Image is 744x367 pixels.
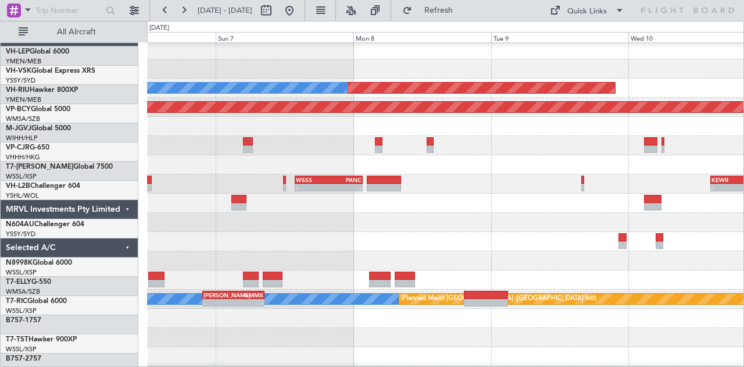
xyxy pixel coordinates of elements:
[6,48,69,55] a: VH-LEPGlobal 6000
[328,176,362,183] div: PANC
[203,291,234,298] div: [PERSON_NAME]
[6,307,37,315] a: WSSL/XSP
[6,67,31,74] span: VH-VSK
[6,163,73,170] span: T7-[PERSON_NAME]
[6,153,40,162] a: VHHH/HKG
[6,221,84,228] a: N604AUChallenger 604
[6,230,35,238] a: YSSY/SYD
[6,298,27,305] span: T7-RIC
[6,298,67,305] a: T7-RICGlobal 6000
[6,221,34,228] span: N604AU
[35,2,102,19] input: Trip Number
[6,144,49,151] a: VP-CJRG-650
[6,144,30,151] span: VP-CJR
[402,290,596,308] div: Planned Maint [GEOGRAPHIC_DATA] ([GEOGRAPHIC_DATA] Intl)
[6,125,71,132] a: M-JGVJGlobal 5000
[234,291,264,298] div: GMMX
[149,23,169,33] div: [DATE]
[6,106,31,113] span: VP-BCY
[397,1,467,20] button: Refresh
[30,28,123,36] span: All Aircraft
[6,279,51,286] a: T7-ELLYG-550
[296,184,329,191] div: -
[491,32,629,42] div: Tue 9
[6,268,37,277] a: WSSL/XSP
[544,1,630,20] button: Quick Links
[567,6,607,17] div: Quick Links
[6,48,30,55] span: VH-LEP
[6,355,29,362] span: B757-2
[6,57,41,66] a: YMEN/MEB
[6,183,80,190] a: VH-L2BChallenger 604
[6,336,77,343] a: T7-TSTHawker 900XP
[203,300,234,307] div: -
[328,184,362,191] div: -
[353,32,491,42] div: Mon 8
[6,95,41,104] a: YMEN/MEB
[414,6,463,15] span: Refresh
[6,115,40,123] a: WMSA/SZB
[296,176,329,183] div: WSSS
[6,163,113,170] a: T7-[PERSON_NAME]Global 7500
[6,259,72,266] a: N8998KGlobal 6000
[13,23,126,41] button: All Aircraft
[6,67,95,74] a: VH-VSKGlobal Express XRS
[6,183,30,190] span: VH-L2B
[6,87,30,94] span: VH-RIU
[6,134,38,142] a: WIHH/HLP
[6,287,40,296] a: WMSA/SZB
[6,317,41,324] a: B757-1757
[6,106,70,113] a: VP-BCYGlobal 5000
[234,300,264,307] div: -
[6,355,41,362] a: B757-2757
[6,259,33,266] span: N8998K
[6,76,35,85] a: YSSY/SYD
[216,32,353,42] div: Sun 7
[6,191,39,200] a: YSHL/WOL
[6,336,28,343] span: T7-TST
[6,172,37,181] a: WSSL/XSP
[6,125,31,132] span: M-JGVJ
[6,279,31,286] span: T7-ELLY
[6,345,37,354] a: WSSL/XSP
[198,5,252,16] span: [DATE] - [DATE]
[6,87,78,94] a: VH-RIUHawker 800XP
[6,317,29,324] span: B757-1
